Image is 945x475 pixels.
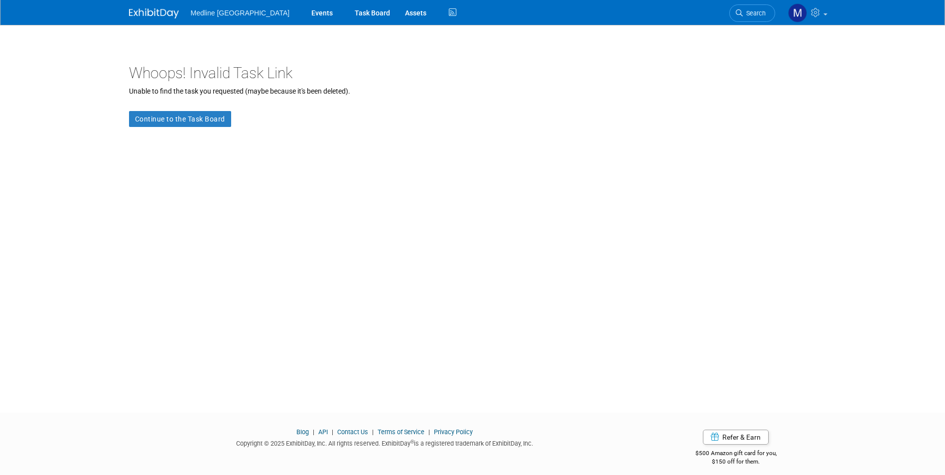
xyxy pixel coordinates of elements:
[703,430,769,445] a: Refer & Earn
[318,428,328,436] a: API
[410,439,414,445] sup: ®
[129,111,231,127] a: Continue to the Task Board
[129,437,641,448] div: Copyright © 2025 ExhibitDay, Inc. All rights reserved. ExhibitDay is a registered trademark of Ex...
[310,428,317,436] span: |
[129,8,179,18] img: ExhibitDay
[296,428,309,436] a: Blog
[729,4,775,22] a: Search
[426,428,432,436] span: |
[656,443,816,466] div: $500 Amazon gift card for you,
[191,9,290,17] span: Medline [GEOGRAPHIC_DATA]
[434,428,473,436] a: Privacy Policy
[743,9,766,17] span: Search
[129,65,816,81] h2: Whoops! Invalid Task Link
[656,458,816,466] div: $150 off for them.
[329,428,336,436] span: |
[129,86,816,96] div: Unable to find the task you requested (maybe because it's been deleted).
[378,428,424,436] a: Terms of Service
[788,3,807,22] img: Maryam Ghorishi
[337,428,368,436] a: Contact Us
[370,428,376,436] span: |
